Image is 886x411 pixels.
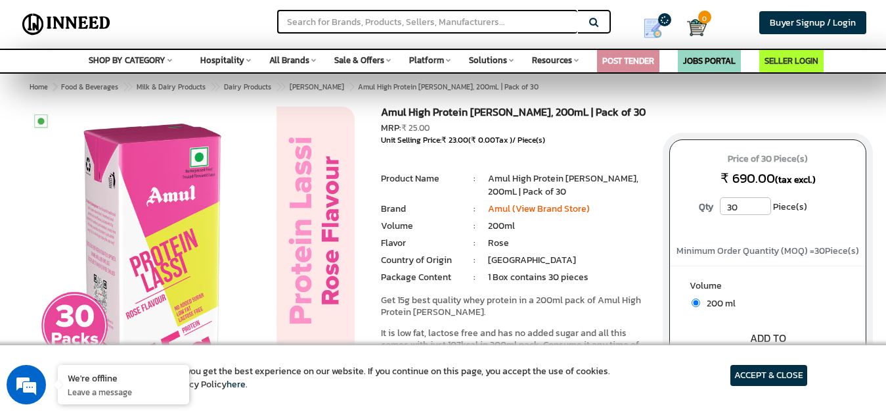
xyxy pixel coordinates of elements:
span: ₹ 25.00 [401,122,430,134]
a: Cart 0 [687,13,696,42]
div: We're offline [68,372,179,384]
span: Platform [409,54,444,66]
li: 200ml [488,220,650,233]
span: Price of 30 Piece(s) [682,149,853,170]
p: It is low fat, lactose free and has no added sugar and all this comes with just 107kcal in 200ml ... [381,327,650,375]
p: Get 15g best quality whey protein in a 200ml pack of Amul High Protein [PERSON_NAME]. [381,295,650,318]
a: SELLER LOGIN [764,55,818,67]
span: Sale & Offers [334,54,384,66]
span: Amul High Protein [PERSON_NAME], 200mL | Pack of 30 [58,82,539,92]
a: here [227,377,246,391]
li: Brand [381,203,462,216]
li: Flavor [381,237,462,250]
article: We use cookies to ensure you get the best experience on our website. If you continue on this page... [79,365,610,391]
span: ₹ 0.00 [471,134,495,146]
span: Piece(s) [773,197,807,217]
span: Solutions [469,54,507,66]
span: SHOP BY CATEGORY [89,54,166,66]
span: Dairy Products [224,82,271,92]
span: / Piece(s) [512,134,545,146]
div: ADD TO [670,331,866,346]
span: (tax excl.) [775,173,816,187]
li: : [461,254,488,267]
span: 0 [698,11,711,24]
span: 30 [814,244,825,258]
span: > [53,82,56,92]
li: : [461,172,488,185]
div: Unit Selling Price: ( Tax ) [381,135,650,146]
article: ACCEPT & CLOSE [730,365,807,386]
img: Inneed.Market [18,8,115,41]
label: Qty [692,197,720,217]
span: > [210,79,217,95]
span: Minimum Order Quantity (MOQ) = Piece(s) [676,244,859,258]
a: my Quotes [629,13,686,43]
a: Milk & Dairy Products [134,79,208,95]
span: > [276,79,282,95]
span: > [349,79,355,95]
li: Package Content [381,271,462,284]
a: [PERSON_NAME] [287,79,347,95]
span: Resources [532,54,572,66]
a: Buyer Signup / Login [759,11,866,34]
span: ₹ 23.00 [441,134,468,146]
h1: Amul High Protein [PERSON_NAME], 200mL | Pack of 30 [381,107,650,122]
li: Product Name [381,172,462,185]
label: Volume [690,279,846,296]
a: Home [27,79,51,95]
li: : [461,203,488,216]
span: Food & Beverages [61,82,118,92]
li: : [461,237,488,250]
input: Search for Brands, Products, Sellers, Manufacturers... [277,10,577,34]
span: Buyer Signup / Login [770,16,856,30]
a: POST TENDER [602,55,654,67]
a: Amul (View Brand Store) [488,202,590,216]
span: All Brands [269,54,309,66]
li: Volume [381,220,462,233]
li: 1 Box contains 30 pieces [488,271,650,284]
span: 200 ml [700,297,736,310]
a: Dairy Products [221,79,274,95]
li: Rose [488,237,650,250]
span: > [123,79,129,95]
li: : [461,220,488,233]
img: Show My Quotes [643,18,663,38]
li: Amul High Protein [PERSON_NAME], 200mL | Pack of 30 [488,172,650,199]
img: Cart [687,18,707,37]
span: Milk & Dairy Products [137,82,206,92]
p: Leave a message [68,386,179,398]
li: Country of Origin [381,254,462,267]
li: [GEOGRAPHIC_DATA] [488,254,650,267]
div: MRP: [381,122,650,135]
a: Food & Beverages [58,79,121,95]
span: ₹ 690.00 [720,168,775,188]
li: : [461,271,488,284]
span: Hospitality [200,54,244,66]
a: JOBS PORTAL [683,55,736,67]
span: [PERSON_NAME] [290,82,344,92]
